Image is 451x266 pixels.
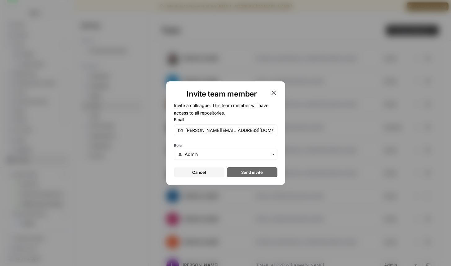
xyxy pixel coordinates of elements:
[185,151,273,157] input: Admin
[174,89,270,99] h1: Invite team member
[174,167,224,177] button: Cancel
[185,127,273,133] input: email@company.com
[227,167,277,177] button: Send invite
[241,169,263,175] span: Send invite
[174,143,182,148] span: Role
[174,116,277,123] label: Email
[174,103,268,115] span: Invite a colleague. This team member will have access to all repositories.
[192,169,206,175] span: Cancel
